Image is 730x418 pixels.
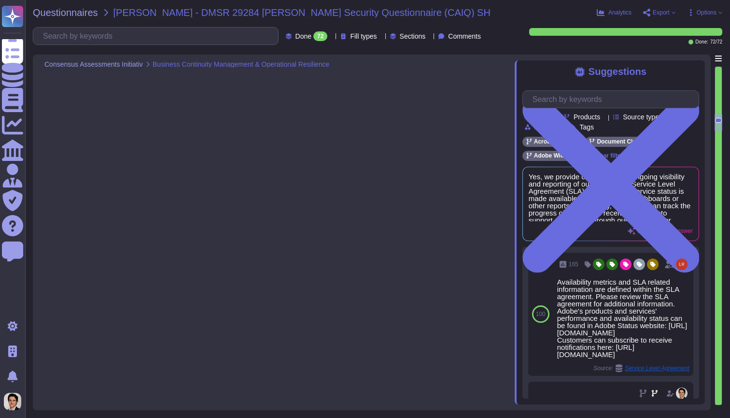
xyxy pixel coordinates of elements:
span: Export [653,10,670,15]
input: Search by keywords [38,28,278,44]
span: Source: [593,364,689,372]
span: Analytics [608,10,632,15]
span: [PERSON_NAME] - DMSR 29284 [PERSON_NAME] Security Questionnaire (CAIQ) SH [113,8,491,17]
div: Availability metrics and SLA related information are defined within the SLA agreement. Please rev... [557,278,689,358]
span: Sections [400,33,426,40]
span: Done: [695,40,708,44]
button: user [2,391,28,412]
span: Questionnaires [33,8,98,17]
button: Analytics [597,9,632,16]
span: Done [295,33,311,40]
span: 100 [536,311,546,317]
span: Comments [448,33,481,40]
img: user [4,393,21,410]
img: user [676,388,688,399]
span: 72 / 72 [710,40,722,44]
span: Options [697,10,716,15]
img: user [676,259,688,270]
span: Service Level Agreement [625,365,689,371]
div: 72 [313,31,327,41]
span: Fill types [350,33,377,40]
input: Search by keywords [528,91,699,108]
